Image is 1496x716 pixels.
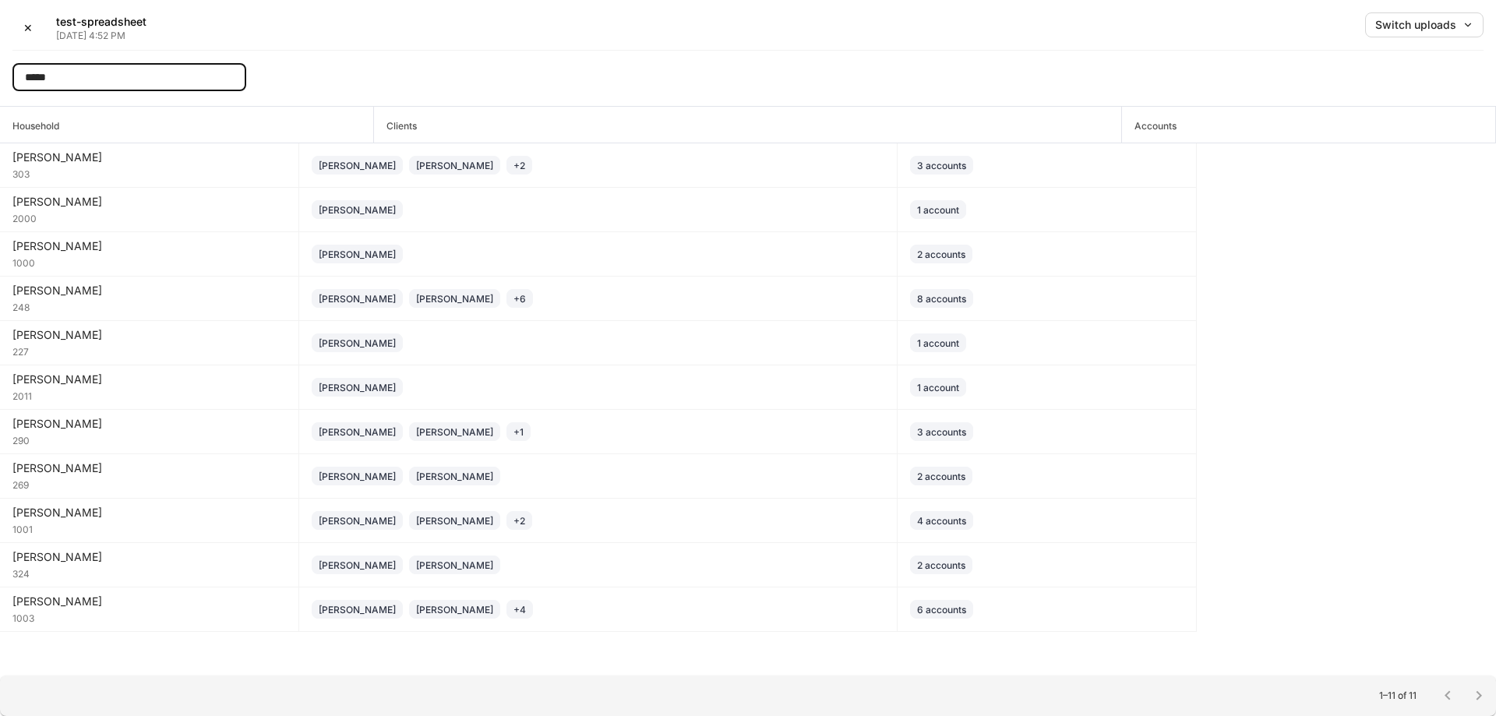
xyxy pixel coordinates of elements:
[12,594,286,609] div: [PERSON_NAME]
[917,558,965,573] div: 2 accounts
[12,327,286,343] div: [PERSON_NAME]
[319,291,396,306] div: [PERSON_NAME]
[12,238,286,254] div: [PERSON_NAME]
[12,505,286,520] div: [PERSON_NAME]
[416,469,493,484] div: [PERSON_NAME]
[917,380,959,395] div: 1 account
[12,520,286,536] div: 1001
[416,425,493,439] div: [PERSON_NAME]
[23,23,33,34] div: ✕
[374,107,1121,143] span: Clients
[1365,12,1484,37] button: Switch uploads
[917,247,965,262] div: 2 accounts
[12,298,286,314] div: 248
[12,476,286,492] div: 269
[12,283,286,298] div: [PERSON_NAME]
[1375,19,1473,30] div: Switch uploads
[513,425,524,439] div: + 1
[12,343,286,358] div: 227
[319,380,396,395] div: [PERSON_NAME]
[416,602,493,617] div: [PERSON_NAME]
[319,513,396,528] div: [PERSON_NAME]
[319,203,396,217] div: [PERSON_NAME]
[12,432,286,447] div: 290
[416,291,493,306] div: [PERSON_NAME]
[12,150,286,165] div: [PERSON_NAME]
[12,12,44,44] button: ✕
[1122,107,1495,143] span: Accounts
[513,513,525,528] div: + 2
[56,30,146,42] p: [DATE] 4:52 PM
[917,291,966,306] div: 8 accounts
[917,425,966,439] div: 3 accounts
[917,203,959,217] div: 1 account
[374,118,417,133] h6: Clients
[12,549,286,565] div: [PERSON_NAME]
[319,425,396,439] div: [PERSON_NAME]
[12,165,286,181] div: 303
[917,602,966,617] div: 6 accounts
[12,254,286,270] div: 1000
[319,247,396,262] div: [PERSON_NAME]
[12,372,286,387] div: [PERSON_NAME]
[416,558,493,573] div: [PERSON_NAME]
[319,336,396,351] div: [PERSON_NAME]
[319,469,396,484] div: [PERSON_NAME]
[917,158,966,173] div: 3 accounts
[12,210,286,225] div: 2000
[319,558,396,573] div: [PERSON_NAME]
[12,387,286,403] div: 2011
[12,565,286,580] div: 324
[12,609,286,625] div: 1003
[513,158,525,173] div: + 2
[12,460,286,476] div: [PERSON_NAME]
[917,336,959,351] div: 1 account
[513,291,526,306] div: + 6
[1379,690,1417,702] p: 1–11 of 11
[416,158,493,173] div: [PERSON_NAME]
[319,602,396,617] div: [PERSON_NAME]
[1122,118,1177,133] h6: Accounts
[917,469,965,484] div: 2 accounts
[319,158,396,173] div: [PERSON_NAME]
[12,194,286,210] div: [PERSON_NAME]
[917,513,966,528] div: 4 accounts
[416,513,493,528] div: [PERSON_NAME]
[513,602,526,617] div: + 4
[56,14,146,30] h5: test-spreadsheet
[12,416,286,432] div: [PERSON_NAME]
